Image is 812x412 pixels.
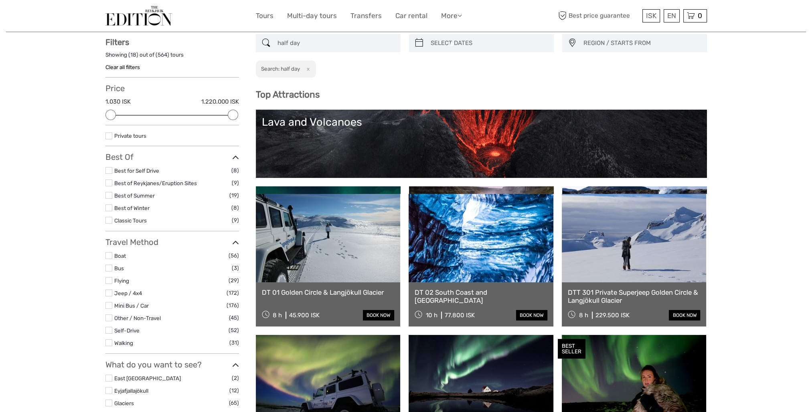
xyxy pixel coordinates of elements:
button: Open LiveChat chat widget [92,12,102,22]
span: ISK [646,12,656,20]
div: 77.800 ISK [445,312,475,319]
span: (2) [232,373,239,383]
div: 229.500 ISK [595,312,630,319]
button: x [301,65,312,73]
label: 1.030 ISK [105,98,131,106]
a: Golden Circle [415,192,548,249]
a: Tours [256,10,273,22]
a: Eyjafjallajökull [114,388,148,394]
a: Best for Self Drive [114,167,159,174]
a: Multi-day tours [287,10,337,22]
a: Lava and Volcanoes [262,116,701,172]
a: DT 01 Golden Circle & Langjökull Glacier [262,288,395,296]
a: Bus [114,265,124,271]
div: Showing ( ) out of ( ) tours [105,51,239,63]
span: (65) [229,398,239,408]
label: 564 [158,51,167,59]
span: (8) [231,203,239,212]
a: Best of Summer [114,192,155,199]
p: We're away right now. Please check back later! [11,14,91,20]
span: (29) [229,276,239,285]
a: Classic Tours [114,217,147,224]
div: Northern Lights in [GEOGRAPHIC_DATA] [262,192,395,218]
img: The Reykjavík Edition [105,6,172,26]
div: Golden Circle [415,192,548,205]
span: Best price guarantee [557,9,640,22]
a: Lagoons, Nature Baths and Spas [568,192,701,249]
div: EN [664,9,680,22]
span: (3) [232,263,239,273]
h3: What do you want to see? [105,360,239,369]
a: Other / Non-Travel [114,315,161,321]
input: SEARCH [274,36,397,50]
span: 8 h [273,312,282,319]
span: 8 h [579,312,588,319]
a: Best of Winter [114,205,150,211]
span: (19) [229,191,239,200]
span: 0 [697,12,703,20]
a: book now [363,310,394,320]
a: Car rental [395,10,427,22]
div: 45.900 ISK [289,312,320,319]
h3: Price [105,84,239,93]
a: book now [669,310,700,320]
b: Top Attractions [256,89,320,100]
button: REGION / STARTS FROM [580,37,703,50]
div: Lava and Volcanoes [262,116,701,128]
strong: Filters [105,37,129,47]
a: Glaciers [114,400,134,406]
a: Jeep / 4x4 [114,290,142,296]
div: BEST SELLER [558,339,585,359]
a: Best of Reykjanes/Eruption Sites [114,180,197,186]
span: (31) [229,338,239,347]
label: 18 [130,51,136,59]
a: Boat [114,253,126,259]
span: (8) [231,166,239,175]
a: Private tours [114,133,146,139]
a: Self-Drive [114,327,140,334]
h3: Best Of [105,152,239,162]
input: SELECT DATES [427,36,550,50]
a: Flying [114,277,129,284]
span: (172) [227,288,239,298]
div: Lagoons, Nature Baths and Spas [568,192,701,218]
a: Mini Bus / Car [114,302,149,309]
a: Clear all filters [105,64,140,70]
span: (52) [229,326,239,335]
a: Transfers [350,10,382,22]
a: DTT 301 Private Superjeep Golden Circle & Langjökull Glacier [568,288,701,305]
span: 10 h [426,312,437,319]
h2: Search: half day [261,65,300,72]
span: (9) [232,216,239,225]
a: Walking [114,340,133,346]
a: More [441,10,462,22]
span: (12) [229,386,239,395]
span: (176) [227,301,239,310]
a: DT 02 South Coast and [GEOGRAPHIC_DATA] [415,288,547,305]
label: 1.220.000 ISK [201,98,239,106]
span: (56) [229,251,239,260]
a: Northern Lights in [GEOGRAPHIC_DATA] [262,192,395,249]
span: (9) [232,178,239,188]
h3: Travel Method [105,237,239,247]
span: (45) [229,313,239,322]
a: book now [516,310,547,320]
a: East [GEOGRAPHIC_DATA] [114,375,181,381]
